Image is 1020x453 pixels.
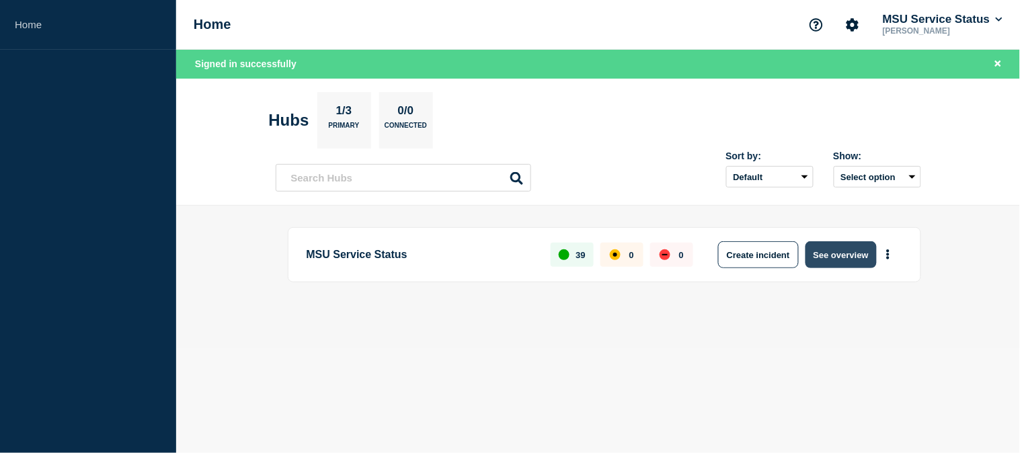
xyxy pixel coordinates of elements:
[660,249,670,260] div: down
[880,26,1005,36] p: [PERSON_NAME]
[559,249,570,260] div: up
[834,166,921,188] button: Select option
[802,11,830,39] button: Support
[576,250,585,260] p: 39
[329,122,360,136] p: Primary
[880,13,1005,26] button: MSU Service Status
[726,151,814,161] div: Sort by:
[269,111,309,130] h2: Hubs
[990,56,1007,72] button: Close banner
[385,122,427,136] p: Connected
[276,164,531,192] input: Search Hubs
[726,166,814,188] select: Sort by
[834,151,921,161] div: Show:
[194,17,231,32] h1: Home
[838,11,867,39] button: Account settings
[879,243,897,267] button: More actions
[806,241,877,268] button: See overview
[307,241,536,268] p: MSU Service Status
[610,249,621,260] div: affected
[331,104,357,122] p: 1/3
[195,58,297,69] span: Signed in successfully
[629,250,634,260] p: 0
[679,250,684,260] p: 0
[393,104,419,122] p: 0/0
[718,241,799,268] button: Create incident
